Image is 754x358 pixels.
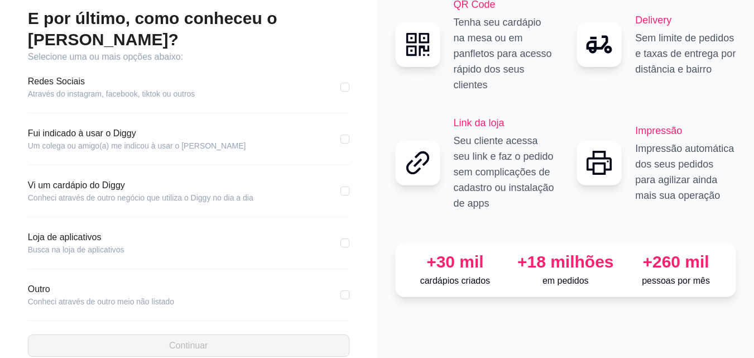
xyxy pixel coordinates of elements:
[454,115,555,131] h2: Link da loja
[28,140,246,151] article: Um colega ou amigo(a) me indicou à usar o [PERSON_NAME]
[635,123,736,139] h2: Impressão
[635,30,736,77] p: Sem limite de pedidos e taxas de entrega por distância e bairro
[405,252,506,272] div: +30 mil
[28,231,124,244] article: Loja de aplicativos
[635,141,736,203] p: Impressão automática dos seus pedidos para agilizar ainda mais sua operação
[405,274,506,288] p: cardápios criados
[454,15,555,93] p: Tenha seu cardápio na mesa ou em panfletos para acesso rápido dos seus clientes
[28,75,195,88] article: Redes Sociais
[28,50,349,64] article: Selecione uma ou mais opções abaixo:
[28,8,349,50] h2: E por último, como conheceu o [PERSON_NAME]?
[28,88,195,99] article: Através do instagram, facebook, tiktok ou outros
[28,335,349,357] button: Continuar
[454,133,555,211] p: Seu cliente acessa seu link e faz o pedido sem complicações de cadastro ou instalação de apps
[28,283,174,296] article: Outro
[515,252,616,272] div: +18 milhões
[625,252,727,272] div: +260 mil
[28,179,253,192] article: Vi um cardápio do Diggy
[28,127,246,140] article: Fui indicado à usar o Diggy
[625,274,727,288] p: pessoas por mês
[515,274,616,288] p: em pedidos
[28,296,174,307] article: Conheci através de outro meio não listado
[28,192,253,203] article: Conheci através de outro negócio que utiliza o Diggy no dia a dia
[28,244,124,255] article: Busca na loja de aplicativos
[635,12,736,28] h2: Delivery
